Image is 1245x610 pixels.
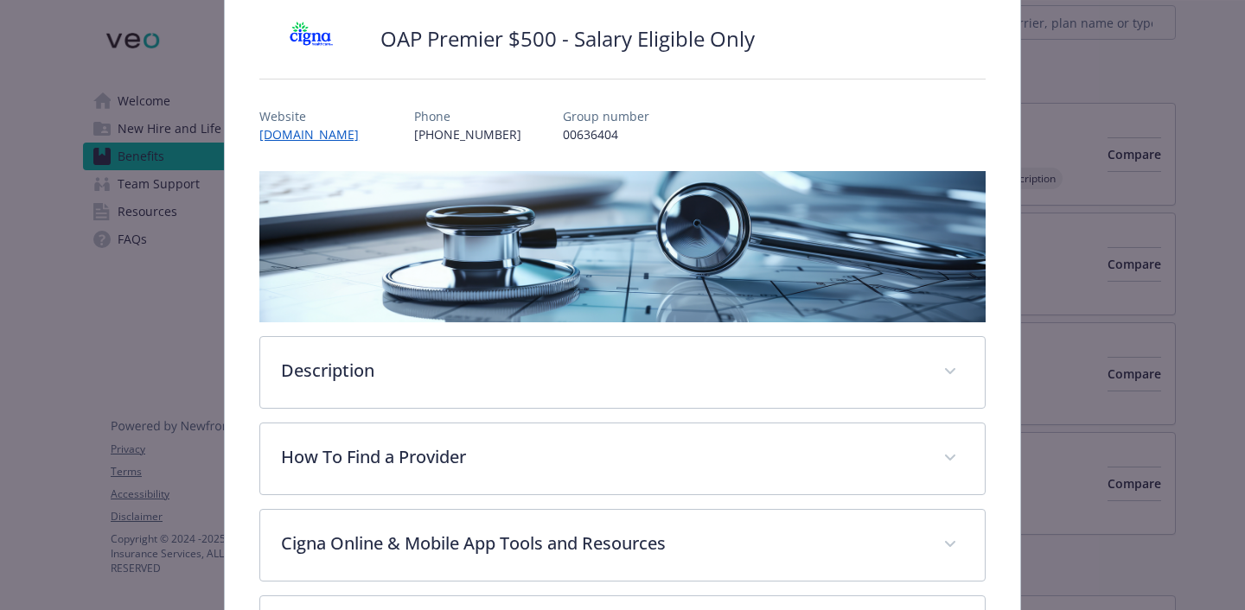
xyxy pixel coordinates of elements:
p: Group number [563,107,649,125]
div: How To Find a Provider [260,423,985,494]
p: [PHONE_NUMBER] [414,125,521,143]
p: Website [259,107,373,125]
p: Description [281,358,923,384]
div: Cigna Online & Mobile App Tools and Resources [260,510,985,581]
p: Cigna Online & Mobile App Tools and Resources [281,531,923,556]
p: 00636404 [563,125,649,143]
a: [DOMAIN_NAME] [259,126,373,143]
p: Phone [414,107,521,125]
img: banner [259,171,986,322]
p: How To Find a Provider [281,444,923,470]
div: Description [260,337,985,408]
img: CIGNA [259,13,363,65]
h2: OAP Premier $500 - Salary Eligible Only [380,24,755,54]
